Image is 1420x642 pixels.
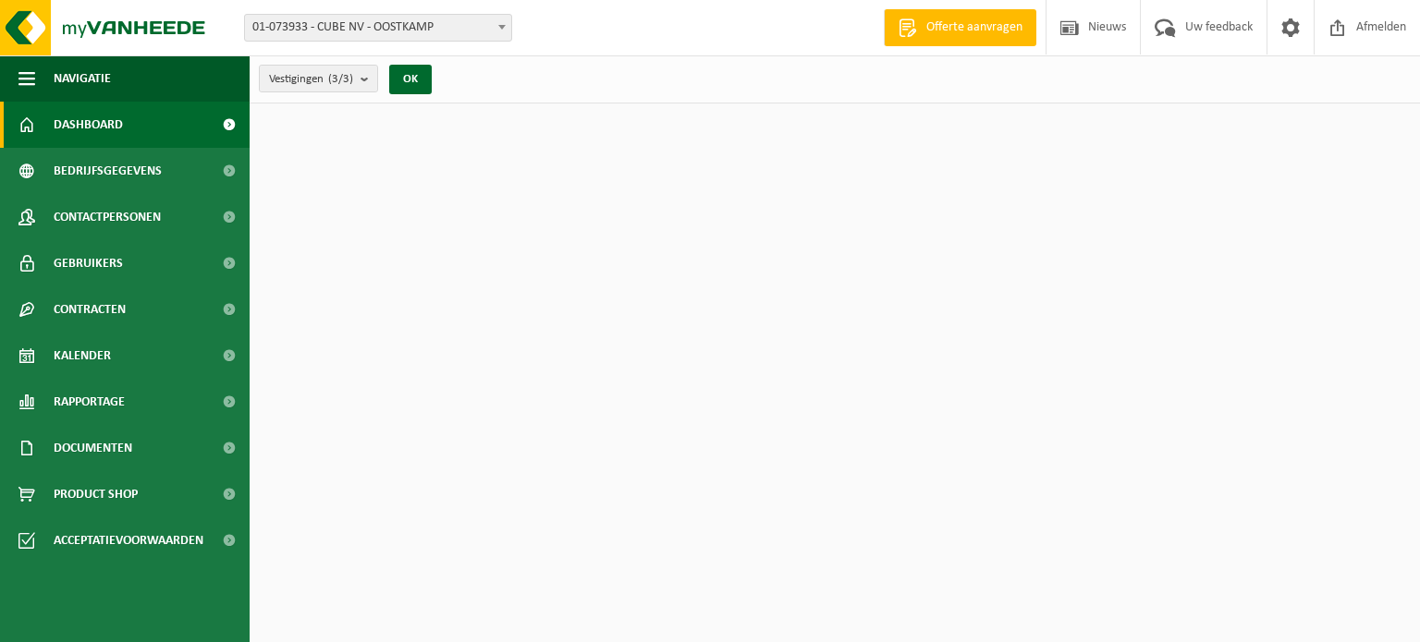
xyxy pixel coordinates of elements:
span: 01-073933 - CUBE NV - OOSTKAMP [245,15,511,41]
button: OK [389,65,432,94]
span: 01-073933 - CUBE NV - OOSTKAMP [244,14,512,42]
span: Rapportage [54,379,125,425]
span: Product Shop [54,471,138,517]
span: Acceptatievoorwaarden [54,517,203,563]
a: Offerte aanvragen [884,9,1036,46]
span: Contracten [54,286,126,333]
span: Bedrijfsgegevens [54,148,162,194]
span: Documenten [54,425,132,471]
count: (3/3) [328,73,353,85]
span: Navigatie [54,55,111,102]
button: Vestigingen(3/3) [259,65,378,92]
span: Gebruikers [54,240,123,286]
span: Vestigingen [269,66,353,93]
span: Contactpersonen [54,194,161,240]
span: Kalender [54,333,111,379]
span: Dashboard [54,102,123,148]
span: Offerte aanvragen [922,18,1027,37]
